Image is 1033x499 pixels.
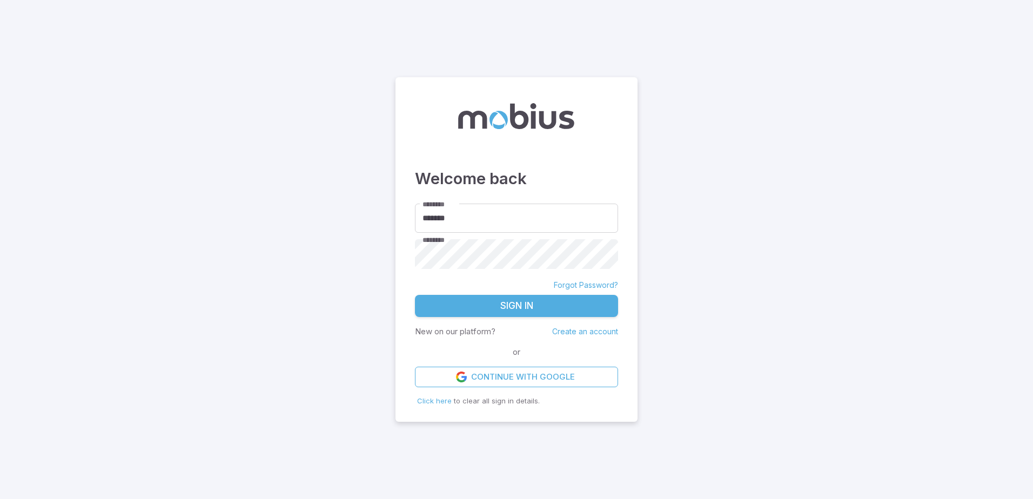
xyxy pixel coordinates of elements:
[415,295,618,318] button: Sign In
[510,346,523,358] span: or
[417,396,616,407] p: to clear all sign in details.
[415,167,618,191] h3: Welcome back
[417,396,452,405] span: Click here
[415,326,495,338] p: New on our platform?
[552,327,618,336] a: Create an account
[415,367,618,387] a: Continue with Google
[554,280,618,291] a: Forgot Password?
